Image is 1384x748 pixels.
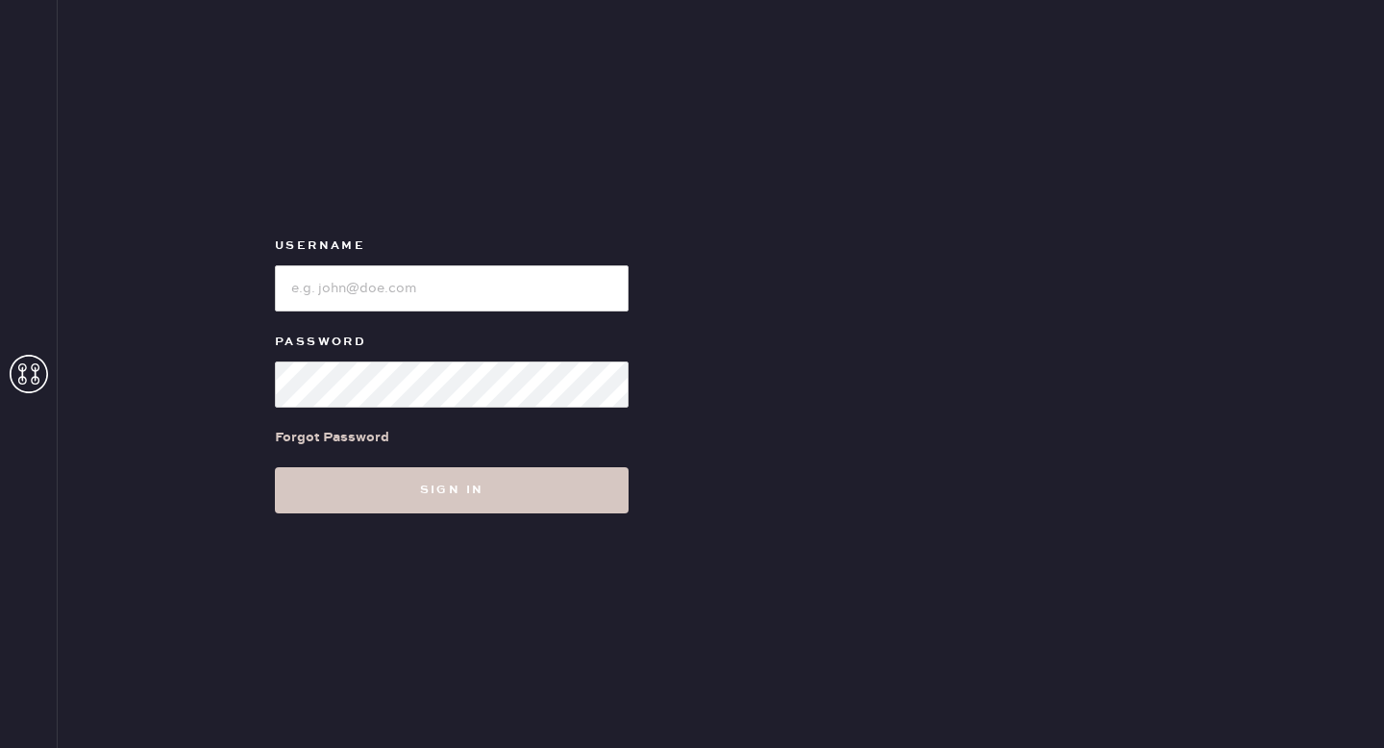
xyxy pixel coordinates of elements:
button: Sign in [275,467,629,513]
div: Forgot Password [275,427,389,448]
label: Username [275,235,629,258]
label: Password [275,331,629,354]
input: e.g. john@doe.com [275,265,629,312]
a: Forgot Password [275,408,389,467]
